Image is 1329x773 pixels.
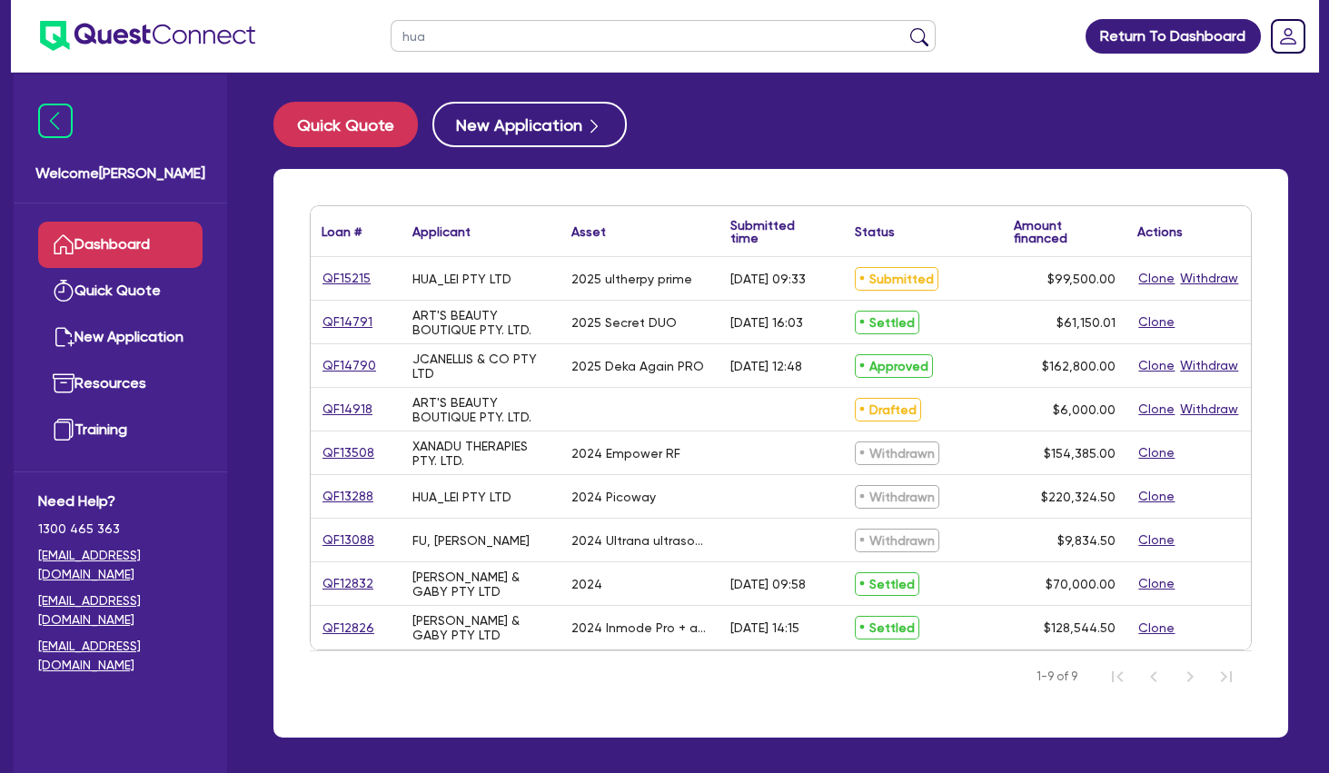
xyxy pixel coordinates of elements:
[571,620,709,635] div: 2024 Inmode Pro + applicators
[571,533,709,548] div: 2024 Ultrana ultrasound
[38,104,73,138] img: icon-menu-close
[412,570,550,599] div: [PERSON_NAME] & GABY PTY LTD
[412,225,471,238] div: Applicant
[571,272,692,286] div: 2025 ultherpy prime
[1057,533,1116,548] span: $9,834.50
[322,618,375,639] a: QF12826
[38,268,203,314] a: Quick Quote
[1014,219,1116,244] div: Amount financed
[412,439,550,468] div: XANADU THERAPIES PTY. LTD.
[855,225,895,238] div: Status
[571,225,606,238] div: Asset
[855,485,939,509] span: Withdrawn
[855,529,939,552] span: Withdrawn
[322,225,362,238] div: Loan #
[571,359,704,373] div: 2025 Deka Again PRO
[273,102,418,147] button: Quick Quote
[1137,355,1175,376] button: Clone
[1137,225,1183,238] div: Actions
[38,361,203,407] a: Resources
[38,520,203,539] span: 1300 465 363
[1137,312,1175,332] button: Clone
[1137,530,1175,550] button: Clone
[1086,19,1261,54] a: Return To Dashboard
[322,399,373,420] a: QF14918
[412,490,511,504] div: HUA_LEI PTY LTD
[1265,13,1312,60] a: Dropdown toggle
[1044,620,1116,635] span: $128,544.50
[1056,315,1116,330] span: $61,150.01
[1179,355,1239,376] button: Withdraw
[855,354,933,378] span: Approved
[391,20,936,52] input: Search by name, application ID or mobile number...
[1179,399,1239,420] button: Withdraw
[1137,618,1175,639] button: Clone
[432,102,627,147] button: New Application
[1046,577,1116,591] span: $70,000.00
[1136,659,1172,695] button: Previous Page
[38,314,203,361] a: New Application
[855,398,921,421] span: Drafted
[1179,268,1239,289] button: Withdraw
[322,530,375,550] a: QF13088
[855,311,919,334] span: Settled
[1137,399,1175,420] button: Clone
[571,315,677,330] div: 2025 Secret DUO
[730,219,817,244] div: Submitted time
[412,352,550,381] div: JCANELLIS & CO PTY LTD
[855,267,938,291] span: Submitted
[730,272,806,286] div: [DATE] 09:33
[322,573,374,594] a: QF12832
[1041,490,1116,504] span: $220,324.50
[1172,659,1208,695] button: Next Page
[38,637,203,675] a: [EMAIL_ADDRESS][DOMAIN_NAME]
[571,446,680,461] div: 2024 Empower RF
[1099,659,1136,695] button: First Page
[855,616,919,639] span: Settled
[412,613,550,642] div: [PERSON_NAME] & GABY PTY LTD
[1137,486,1175,507] button: Clone
[1042,359,1116,373] span: $162,800.00
[1137,268,1175,289] button: Clone
[412,272,511,286] div: HUA_LEI PTY LTD
[1036,668,1077,686] span: 1-9 of 9
[38,222,203,268] a: Dashboard
[730,315,803,330] div: [DATE] 16:03
[412,395,550,424] div: ART'S BEAUTY BOUTIQUE PTY. LTD.
[730,359,802,373] div: [DATE] 12:48
[38,407,203,453] a: Training
[38,546,203,584] a: [EMAIL_ADDRESS][DOMAIN_NAME]
[1053,402,1116,417] span: $6,000.00
[1137,573,1175,594] button: Clone
[40,21,255,51] img: quest-connect-logo-blue
[571,577,602,591] div: 2024
[855,572,919,596] span: Settled
[322,268,372,289] a: QF15215
[53,280,74,302] img: quick-quote
[1208,659,1245,695] button: Last Page
[38,591,203,629] a: [EMAIL_ADDRESS][DOMAIN_NAME]
[322,355,377,376] a: QF14790
[273,102,432,147] a: Quick Quote
[1047,272,1116,286] span: $99,500.00
[855,441,939,465] span: Withdrawn
[322,442,375,463] a: QF13508
[412,533,530,548] div: FU, [PERSON_NAME]
[730,620,799,635] div: [DATE] 14:15
[38,491,203,512] span: Need Help?
[35,163,205,184] span: Welcome [PERSON_NAME]
[571,490,656,504] div: 2024 Picoway
[1044,446,1116,461] span: $154,385.00
[730,577,806,591] div: [DATE] 09:58
[322,486,374,507] a: QF13288
[412,308,550,337] div: ART'S BEAUTY BOUTIQUE PTY. LTD.
[1137,442,1175,463] button: Clone
[53,372,74,394] img: resources
[322,312,373,332] a: QF14791
[53,419,74,441] img: training
[53,326,74,348] img: new-application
